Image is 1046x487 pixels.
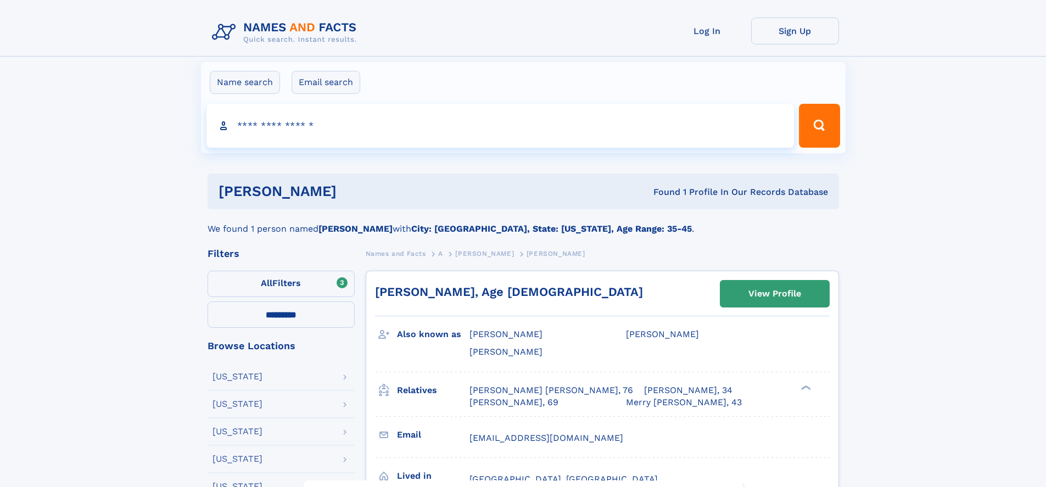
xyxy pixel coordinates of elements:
[366,247,426,260] a: Names and Facts
[469,384,633,396] a: [PERSON_NAME] [PERSON_NAME], 76
[799,104,840,148] button: Search Button
[397,426,469,444] h3: Email
[663,18,751,44] a: Log In
[292,71,360,94] label: Email search
[212,400,262,408] div: [US_STATE]
[375,285,643,299] a: [PERSON_NAME], Age [DEMOGRAPHIC_DATA]
[208,18,366,47] img: Logo Names and Facts
[626,396,742,408] a: Merry [PERSON_NAME], 43
[455,250,514,258] span: [PERSON_NAME]
[626,329,699,339] span: [PERSON_NAME]
[469,329,542,339] span: [PERSON_NAME]
[208,341,355,351] div: Browse Locations
[210,71,280,94] label: Name search
[206,104,795,148] input: search input
[751,18,839,44] a: Sign Up
[208,249,355,259] div: Filters
[455,247,514,260] a: [PERSON_NAME]
[438,250,443,258] span: A
[527,250,585,258] span: [PERSON_NAME]
[495,186,828,198] div: Found 1 Profile In Our Records Database
[318,223,393,234] b: [PERSON_NAME]
[212,372,262,381] div: [US_STATE]
[212,427,262,436] div: [US_STATE]
[469,474,658,484] span: [GEOGRAPHIC_DATA], [GEOGRAPHIC_DATA]
[208,271,355,297] label: Filters
[397,467,469,485] h3: Lived in
[397,381,469,400] h3: Relatives
[469,396,558,408] a: [PERSON_NAME], 69
[212,455,262,463] div: [US_STATE]
[261,278,272,288] span: All
[644,384,732,396] a: [PERSON_NAME], 34
[411,223,692,234] b: City: [GEOGRAPHIC_DATA], State: [US_STATE], Age Range: 35-45
[438,247,443,260] a: A
[798,384,812,391] div: ❯
[219,184,495,198] h1: [PERSON_NAME]
[720,281,829,307] a: View Profile
[748,281,801,306] div: View Profile
[208,209,839,236] div: We found 1 person named with .
[469,433,623,443] span: [EMAIL_ADDRESS][DOMAIN_NAME]
[469,346,542,357] span: [PERSON_NAME]
[397,325,469,344] h3: Also known as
